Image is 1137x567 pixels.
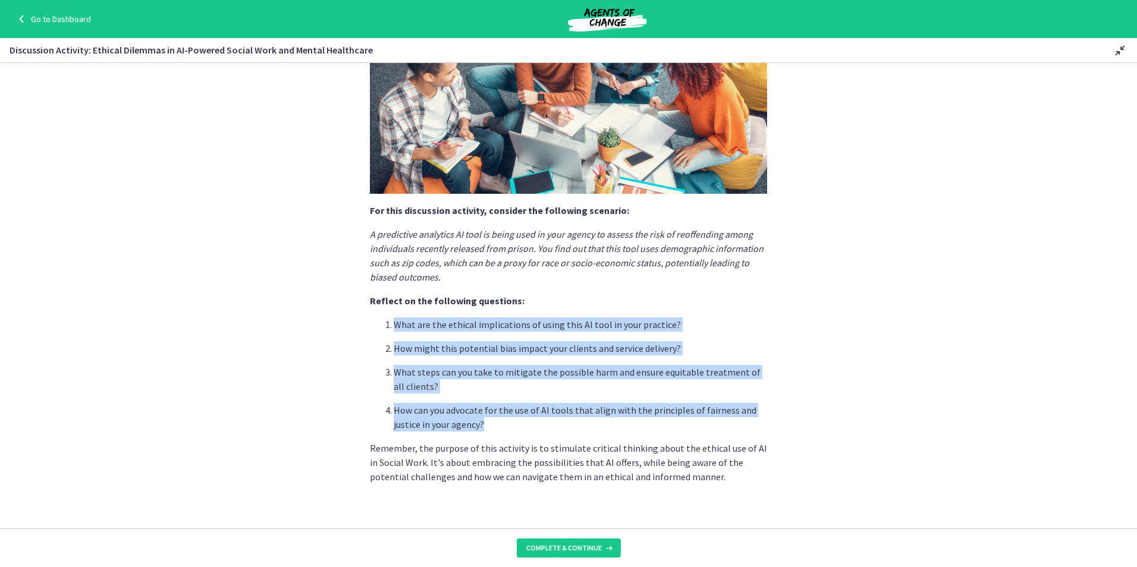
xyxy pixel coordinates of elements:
[526,543,602,553] span: Complete & continue
[14,12,91,26] a: Go to Dashboard
[370,228,764,283] em: A predictive analytics AI tool is being used in your agency to assess the risk of reoffending amo...
[370,441,767,484] p: Remember, the purpose of this activity is to stimulate critical thinking about the ethical use of...
[370,204,629,216] strong: For this discussion activity, consider the following scenario:
[394,365,767,393] p: What steps can you take to mitigate the possible harm and ensure equitable treatment of all clients?
[394,341,767,355] p: How might this potential bias impact your clients and service delivery?
[517,538,621,557] button: Complete & continue
[536,5,679,33] img: Agents of Change Social Work Test Prep
[370,295,524,307] strong: Reflect on the following questions:
[394,317,767,332] p: What are the ethical implications of using this AI tool in your practice?
[394,403,767,431] p: How can you advocate for the use of AI tools that align with the principles of fairness and justi...
[10,43,1094,57] h3: Discussion Activity: Ethical Dilemmas in AI-Powered Social Work and Mental Healthcare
